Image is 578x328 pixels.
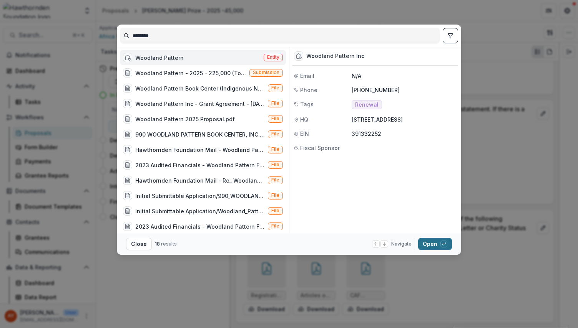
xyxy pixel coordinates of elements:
[355,102,379,108] span: Renewal
[135,192,265,200] div: Initial Submittable Application/990_WOODLAND_PATTERN_BOOK_CENTER_INC._2021_990_-_DRAFT_1.pdf
[135,84,265,92] div: Woodland Pattern Book Center (Indigenous Nations Poets).pdf
[135,146,265,154] div: Hawthornden Foundation Mail - Woodland Pattern Proposal for Hawthornden.pdf
[271,131,279,137] span: File
[135,69,246,77] div: Woodland Pattern - 2025 - 225,000 (To support the practice of reading and writing, provide resour...
[135,54,184,62] div: Woodland Pattern
[267,54,279,60] span: Entity
[135,130,265,138] div: 990 WOODLAND PATTERN BOOK CENTER, INC. 2021 990 - DRAFT.pdf
[306,53,364,59] div: Woodland Pattern Inc
[271,116,279,121] span: File
[271,101,279,106] span: File
[391,241,412,247] span: Navigate
[271,147,279,152] span: File
[155,241,160,247] span: 18
[135,176,265,185] div: Hawthornden Foundation Mail - Re_ Woodland Pattern Proposal for Hawthornden.pdf
[135,115,235,123] div: Woodland Pattern 2025 Proposal.pdf
[300,115,308,124] span: HQ
[300,100,314,108] span: Tags
[271,223,279,229] span: File
[271,193,279,198] span: File
[135,100,265,108] div: Woodland Pattern Inc - Grant Agreement - [DATE].pdf
[352,130,457,138] p: 391332252
[352,86,457,94] p: [PHONE_NUMBER]
[300,86,317,94] span: Phone
[135,223,265,231] div: 2023 Audited Financials - Woodland Pattern FINAL.pdf
[300,72,314,80] span: Email
[271,85,279,91] span: File
[271,208,279,213] span: File
[271,162,279,167] span: File
[300,144,340,152] span: Fiscal Sponsor
[300,130,309,138] span: EIN
[443,28,458,43] button: toggle filters
[271,177,279,183] span: File
[352,115,457,124] p: [STREET_ADDRESS]
[126,238,152,250] button: Close
[352,72,457,80] p: N/A
[135,207,265,215] div: Initial Submittable Application/Woodland_Pattern_Book_Center_Indigenous_Nations_Poets.pdf
[253,70,279,75] span: Submission
[418,238,452,250] button: Open
[161,241,177,247] span: results
[135,161,265,169] div: 2023 Audited Financials - Woodland Pattern FINAL.pdf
